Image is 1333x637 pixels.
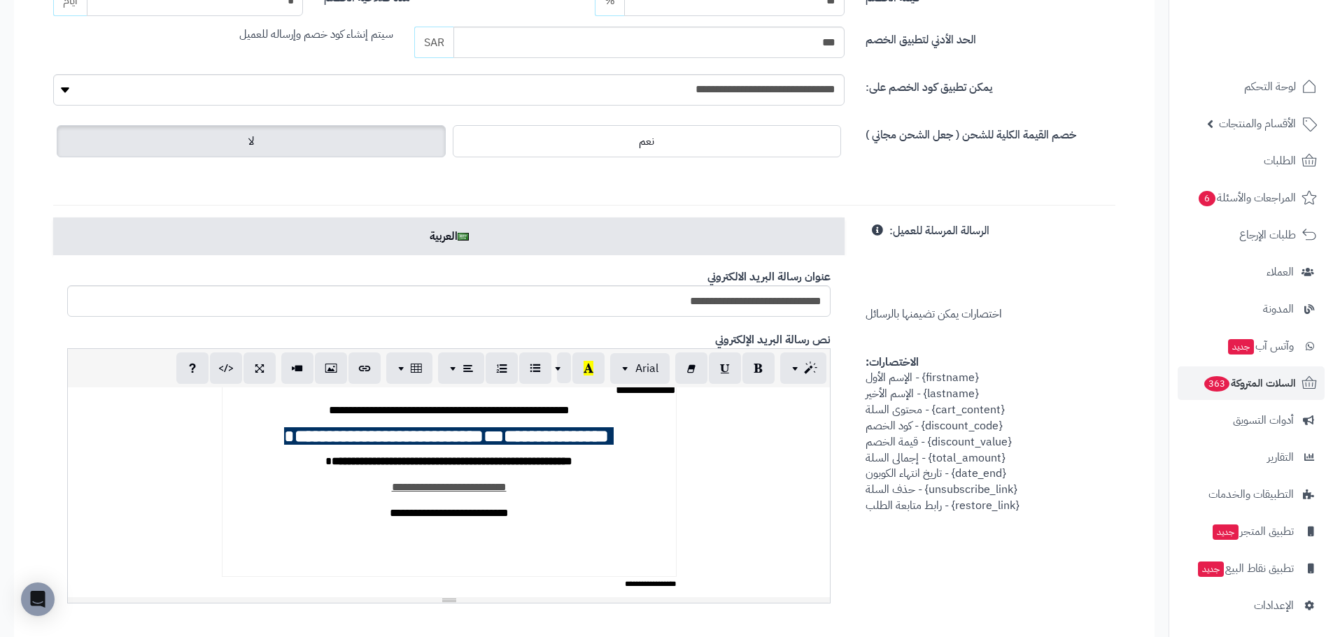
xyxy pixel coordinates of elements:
a: العربية [53,217,845,255]
img: logo-2.png [1238,27,1320,56]
a: التقارير [1178,441,1325,474]
span: 363 [1204,375,1230,392]
span: جديد [1213,524,1239,540]
a: الطلبات [1178,144,1325,178]
span: وآتس آب [1227,336,1294,356]
div: Open Intercom Messenger [21,582,55,616]
a: العملاء [1178,255,1325,289]
span: التطبيقات والخدمات [1208,485,1294,504]
span: Arial [635,360,658,377]
span: تطبيق نقاط البيع [1197,559,1294,578]
a: تطبيق المتجرجديد [1178,515,1325,548]
span: اختصارات يمكن تضيمنها بالرسائل {firstname} - الإسم الأول {lastname} - الإسم الأخير {cart_content}... [866,222,1019,514]
label: خصم القيمة الكلية للشحن ( جعل الشحن مجاني ) [866,122,1076,143]
span: جديد [1198,561,1224,577]
strong: الاختصارات: [866,354,919,371]
a: وآتس آبجديد [1178,329,1325,363]
span: SAR [414,27,453,58]
span: الإعدادات [1254,596,1294,615]
span: المراجعات والأسئلة [1197,188,1296,208]
a: طلبات الإرجاع [1178,218,1325,252]
span: المدونة [1263,299,1294,319]
button: Arial [610,353,670,384]
span: العملاء [1267,262,1294,282]
label: الرسالة المرسلة للعميل: [889,217,989,239]
span: لا [248,133,254,150]
a: التطبيقات والخدمات [1178,478,1325,511]
span: الطلبات [1264,151,1296,171]
b: عنوان رسالة البريد الالكتروني [707,269,831,285]
a: المراجعات والأسئلة6 [1178,181,1325,215]
span: الأقسام والمنتجات [1219,114,1296,134]
span: نعم [639,133,654,150]
span: السلات المتروكة [1203,373,1296,393]
span: طلبات الإرجاع [1239,225,1296,245]
label: الحد الأدني لتطبيق الخصم [866,27,976,48]
span: تطبيق المتجر [1211,522,1294,541]
a: المدونة [1178,292,1325,326]
label: يمكن تطبيق كود الخصم على: [866,74,992,96]
img: ar.png [458,233,469,241]
span: 6 [1198,190,1215,206]
span: لوحة التحكم [1244,77,1296,96]
span: أدوات التسويق [1233,410,1294,430]
a: لوحة التحكم [1178,70,1325,103]
a: الإعدادات [1178,589,1325,622]
a: أدوات التسويق [1178,403,1325,437]
span: التقارير [1267,448,1294,467]
a: السلات المتروكة363 [1178,366,1325,400]
a: تطبيق نقاط البيعجديد [1178,552,1325,585]
b: نص رسالة البريد الإلكتروني [715,331,831,348]
span: سيتم إنشاء كود خصم وإرساله للعميل [239,26,393,43]
span: جديد [1228,339,1254,355]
